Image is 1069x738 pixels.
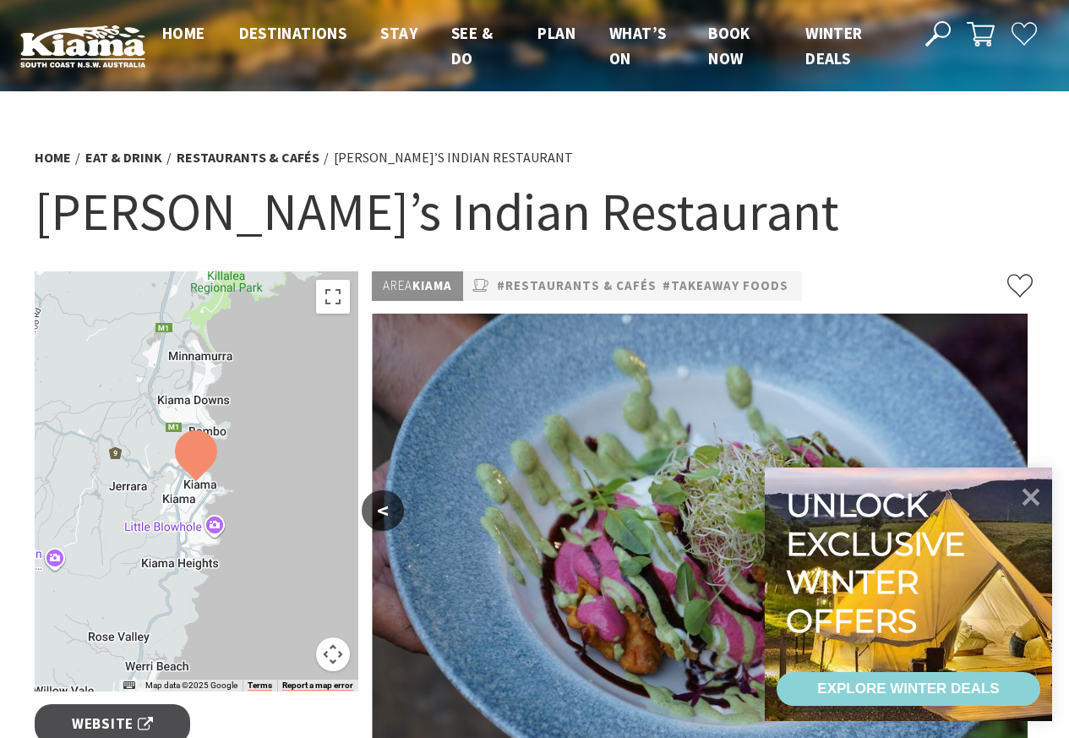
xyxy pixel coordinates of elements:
[123,680,135,692] button: Keyboard shortcuts
[35,149,71,167] a: Home
[316,637,350,671] button: Map camera controls
[451,23,493,68] span: See & Do
[362,490,404,531] button: <
[537,23,575,43] span: Plan
[239,23,347,43] span: Destinations
[609,23,666,68] span: What’s On
[145,681,237,690] span: Map data ©2025 Google
[372,271,463,301] p: Kiama
[145,20,906,72] nav: Main Menu
[20,25,145,68] img: Kiama Logo
[805,23,862,68] span: Winter Deals
[383,277,412,293] span: Area
[162,23,205,43] span: Home
[248,681,272,691] a: Terms (opens in new tab)
[663,276,788,297] a: #Takeaway Foods
[35,178,1035,246] h1: [PERSON_NAME]’s Indian Restaurant
[39,670,95,692] img: Google
[817,672,999,706] div: EXPLORE WINTER DEALS
[85,149,162,167] a: Eat & Drink
[380,23,417,43] span: Stay
[282,681,353,691] a: Report a map error
[777,672,1040,706] a: EXPLORE WINTER DEALS
[708,23,750,68] span: Book now
[316,280,350,314] button: Toggle fullscreen view
[497,276,657,297] a: #Restaurants & Cafés
[786,486,973,640] div: Unlock exclusive winter offers
[334,147,573,169] li: [PERSON_NAME]’s Indian Restaurant
[177,149,319,167] a: Restaurants & Cafés
[39,670,95,692] a: Open this area in Google Maps (opens a new window)
[72,713,153,735] span: Website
